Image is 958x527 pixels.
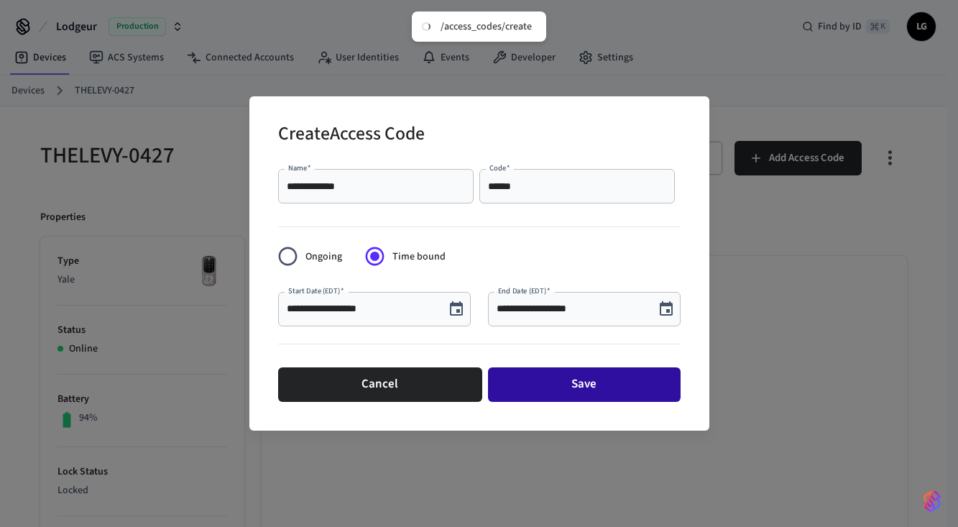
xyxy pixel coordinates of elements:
button: Choose date, selected date is Oct 8, 2025 [652,295,681,324]
div: /access_codes/create [441,20,532,33]
img: SeamLogoGradient.69752ec5.svg [924,490,941,513]
button: Cancel [278,367,482,402]
label: End Date (EDT) [498,285,550,296]
label: Start Date (EDT) [288,285,344,296]
button: Save [488,367,681,402]
button: Choose date, selected date is Oct 1, 2025 [442,295,471,324]
span: Time bound [392,249,446,265]
span: Ongoing [305,249,342,265]
h2: Create Access Code [278,114,425,157]
label: Code [489,162,510,173]
label: Name [288,162,311,173]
